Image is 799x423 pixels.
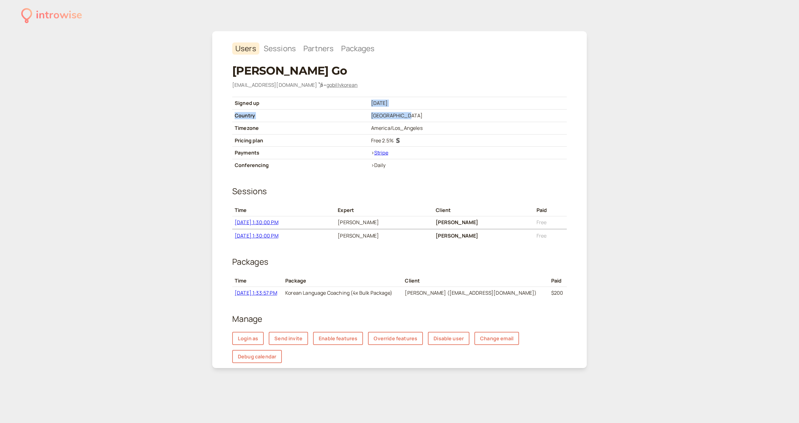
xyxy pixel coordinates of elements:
[369,122,567,134] td: America/Los_Angeles
[323,81,326,88] span: •
[326,81,358,88] a: gobillykorean
[428,332,469,345] button: Disable user
[368,332,423,345] button: Override features
[232,275,283,287] th: Time
[232,64,567,77] h1: [PERSON_NAME] Go
[232,256,567,268] h2: Packages
[433,229,534,242] td: [PERSON_NAME]
[335,216,433,229] td: [PERSON_NAME]
[235,232,278,239] a: [DATE] 1:30:00 PM
[434,335,464,342] span: Disable user
[232,350,282,363] a: Debug calendar
[283,287,402,299] td: Korean Language Coaching (4x Bulk Package)
[232,109,369,122] th: Country
[238,335,258,342] span: Login as
[433,216,534,229] td: [PERSON_NAME]
[402,287,548,299] td: [PERSON_NAME] ([EMAIL_ADDRESS][DOMAIN_NAME])
[232,81,567,89] div: [EMAIL_ADDRESS][DOMAIN_NAME]
[232,147,369,159] th: Payments
[232,134,369,147] th: Pricing plan
[232,332,264,345] button: Login as
[283,275,402,287] th: Package
[235,289,277,296] a: [DATE] 1:33:57 PM
[402,275,548,287] th: Client
[549,275,567,287] th: Paid
[21,7,82,24] a: introwise
[232,313,567,325] h2: Manage
[232,97,369,109] th: Signed up
[261,42,299,55] a: Sessions
[36,7,82,24] div: introwise
[232,122,369,134] th: Timezone
[374,149,388,156] a: Stripe
[474,332,519,345] button: Change email
[371,149,374,156] span: >
[313,332,363,345] button: Enable features
[374,162,386,169] span: Daily
[534,204,567,216] th: Paid
[433,204,534,216] th: Client
[232,185,567,198] h2: Sessions
[335,204,433,216] th: Expert
[335,229,433,242] td: [PERSON_NAME]
[300,42,337,55] a: Partners
[369,109,567,122] td: [GEOGRAPHIC_DATA]
[235,219,278,226] a: [DATE] 1:30:00 PM
[369,134,567,147] td: Free 2.5%
[338,42,378,55] a: Packages
[369,97,567,109] td: [DATE]
[274,335,302,342] span: Send invite
[371,162,374,169] span: >
[537,219,547,226] span: Free
[537,232,547,239] span: Free
[269,332,308,345] button: Send invite
[232,204,335,216] th: Time
[549,287,567,299] td: $200
[232,42,259,55] a: Users
[232,159,369,171] th: Conferencing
